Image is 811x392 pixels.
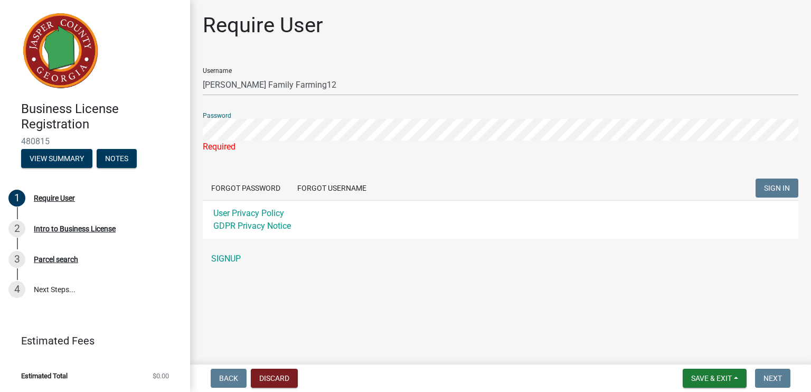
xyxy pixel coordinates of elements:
[764,184,790,192] span: SIGN IN
[203,248,798,269] a: SIGNUP
[289,179,375,198] button: Forgot Username
[21,372,68,379] span: Estimated Total
[8,281,25,298] div: 4
[763,374,782,382] span: Next
[756,179,798,198] button: SIGN IN
[8,251,25,268] div: 3
[251,369,298,388] button: Discard
[21,101,182,132] h4: Business License Registration
[683,369,747,388] button: Save & Exit
[219,374,238,382] span: Back
[8,330,173,351] a: Estimated Fees
[213,221,291,231] a: GDPR Privacy Notice
[34,225,116,232] div: Intro to Business License
[34,194,75,202] div: Require User
[8,190,25,207] div: 1
[97,149,137,168] button: Notes
[203,13,323,38] h1: Require User
[203,179,289,198] button: Forgot Password
[691,374,732,382] span: Save & Exit
[34,256,78,263] div: Parcel search
[21,11,100,90] img: Jasper County, Georgia
[21,136,169,146] span: 480815
[755,369,790,388] button: Next
[21,155,92,163] wm-modal-confirm: Summary
[21,149,92,168] button: View Summary
[211,369,247,388] button: Back
[97,155,137,163] wm-modal-confirm: Notes
[8,220,25,237] div: 2
[213,208,284,218] a: User Privacy Policy
[153,372,169,379] span: $0.00
[203,141,798,153] div: Required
